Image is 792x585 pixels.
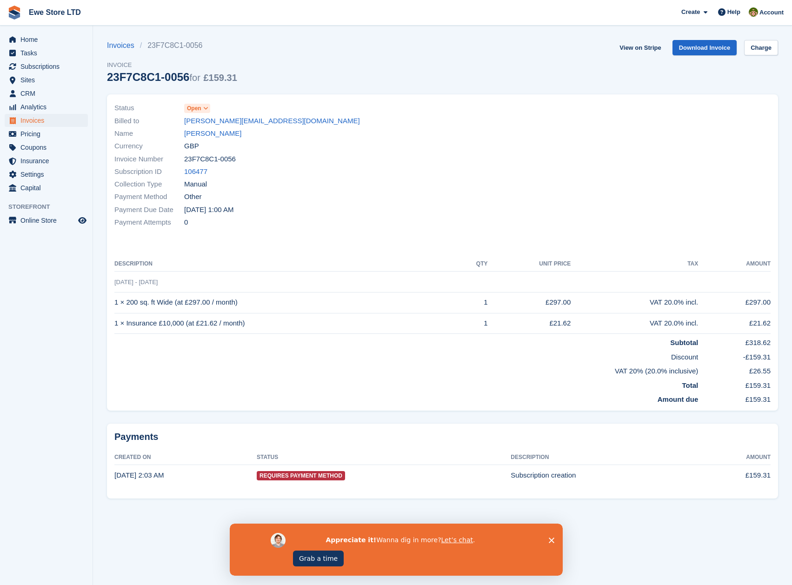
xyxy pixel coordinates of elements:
a: Preview store [77,215,88,226]
a: Ewe Store LTD [25,5,85,20]
span: Subscriptions [20,60,76,73]
span: Help [727,7,740,17]
span: £159.31 [203,73,237,83]
a: menu [5,60,88,73]
td: £26.55 [698,362,771,377]
span: Collection Type [114,179,184,190]
span: Sites [20,73,76,86]
td: £318.62 [698,334,771,348]
td: Discount [114,348,698,363]
span: Tasks [20,47,76,60]
span: Pricing [20,127,76,140]
span: Analytics [20,100,76,113]
a: menu [5,33,88,46]
span: Storefront [8,202,93,212]
span: Create [681,7,700,17]
a: menu [5,100,88,113]
a: menu [5,168,88,181]
a: menu [5,47,88,60]
a: menu [5,154,88,167]
span: Currency [114,141,184,152]
td: 1 [458,292,488,313]
time: 2025-09-05 01:03:43 UTC [114,471,164,479]
span: Other [184,192,202,202]
a: Invoices [107,40,140,51]
a: menu [5,141,88,154]
span: Requires Payment Method [257,471,345,480]
h2: Payments [114,431,771,443]
th: Amount [698,257,771,272]
th: Unit Price [488,257,571,272]
td: £297.00 [698,292,771,313]
th: Tax [571,257,698,272]
span: Invoices [20,114,76,127]
a: Open [184,103,210,113]
a: menu [5,87,88,100]
img: stora-icon-8386f47178a22dfd0bd8f6a31ec36ba5ce8667c1dd55bd0f319d3a0aa187defe.svg [7,6,21,20]
td: £159.31 [698,377,771,391]
a: 106477 [184,166,207,177]
span: Insurance [20,154,76,167]
a: View on Stripe [616,40,665,55]
span: Payment Attempts [114,217,184,228]
span: Settings [20,168,76,181]
th: Status [257,450,511,465]
td: -£159.31 [698,348,771,363]
div: VAT 20.0% incl. [571,318,698,329]
td: Subscription creation [511,465,698,485]
td: VAT 20% (20.0% inclusive) [114,362,698,377]
td: £297.00 [488,292,571,313]
span: 0 [184,217,188,228]
td: £21.62 [488,313,571,334]
span: Online Store [20,214,76,227]
a: menu [5,114,88,127]
span: Subscription ID [114,166,184,177]
th: Description [511,450,698,465]
th: Amount [698,450,771,465]
span: Coupons [20,141,76,154]
span: Payment Method [114,192,184,202]
td: £159.31 [698,391,771,405]
img: Jason Butcher [749,7,758,17]
span: Manual [184,179,207,190]
a: menu [5,127,88,140]
span: Name [114,128,184,139]
span: CRM [20,87,76,100]
div: 23F7C8C1-0056 [107,71,237,83]
span: Payment Due Date [114,205,184,215]
th: Created On [114,450,257,465]
span: Invoice [107,60,237,70]
a: [PERSON_NAME] [184,128,241,139]
span: Status [114,103,184,113]
span: GBP [184,141,199,152]
time: 2025-09-06 00:00:00 UTC [184,205,233,215]
td: 1 × Insurance £10,000 (at £21.62 / month) [114,313,458,334]
span: for [189,73,200,83]
span: Account [759,8,784,17]
th: Description [114,257,458,272]
iframe: Survey by David from Stora [230,524,563,576]
strong: Subtotal [670,339,698,346]
a: Download Invoice [672,40,737,55]
span: Invoice Number [114,154,184,165]
td: 1 × 200 sq. ft Wide (at £297.00 / month) [114,292,458,313]
a: Charge [744,40,778,55]
td: £159.31 [698,465,771,485]
span: Home [20,33,76,46]
a: [PERSON_NAME][EMAIL_ADDRESS][DOMAIN_NAME] [184,116,360,126]
span: [DATE] - [DATE] [114,279,158,286]
strong: Total [682,381,699,389]
span: Open [187,104,201,113]
th: QTY [458,257,488,272]
span: Billed to [114,116,184,126]
span: Capital [20,181,76,194]
td: £21.62 [698,313,771,334]
td: 1 [458,313,488,334]
a: menu [5,73,88,86]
